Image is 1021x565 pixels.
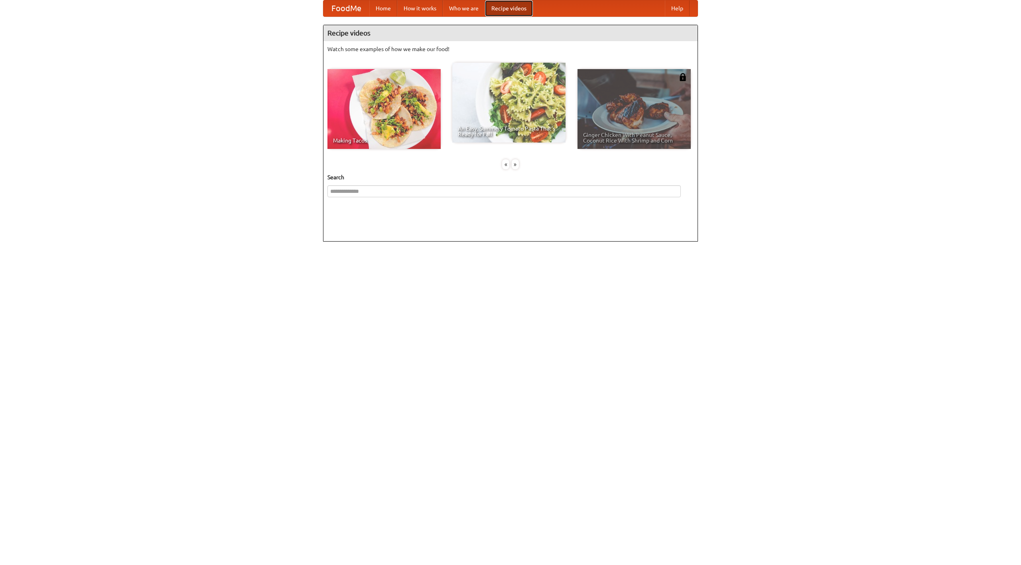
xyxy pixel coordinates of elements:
a: Recipe videos [485,0,533,16]
span: An Easy, Summery Tomato Pasta That's Ready for Fall [458,126,560,137]
h4: Recipe videos [323,25,698,41]
a: An Easy, Summery Tomato Pasta That's Ready for Fall [452,63,566,143]
a: Home [369,0,397,16]
a: Making Tacos [327,69,441,149]
h5: Search [327,173,694,181]
div: » [512,159,519,169]
img: 483408.png [679,73,687,81]
p: Watch some examples of how we make our food! [327,45,694,53]
a: How it works [397,0,443,16]
div: « [502,159,509,169]
a: FoodMe [323,0,369,16]
a: Who we are [443,0,485,16]
span: Making Tacos [333,138,435,143]
a: Help [665,0,690,16]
